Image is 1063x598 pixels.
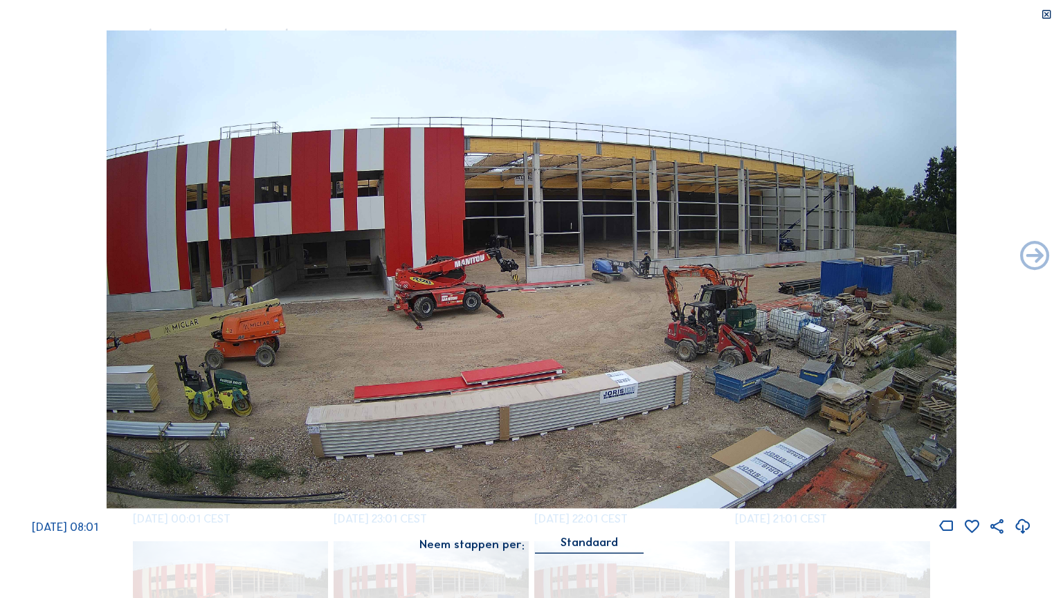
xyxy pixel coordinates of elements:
[561,536,618,548] div: Standaard
[419,538,525,550] div: Neem stappen per:
[1017,239,1053,275] i: Back
[107,30,957,509] img: Image
[535,536,644,552] div: Standaard
[32,519,98,533] span: [DATE] 08:01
